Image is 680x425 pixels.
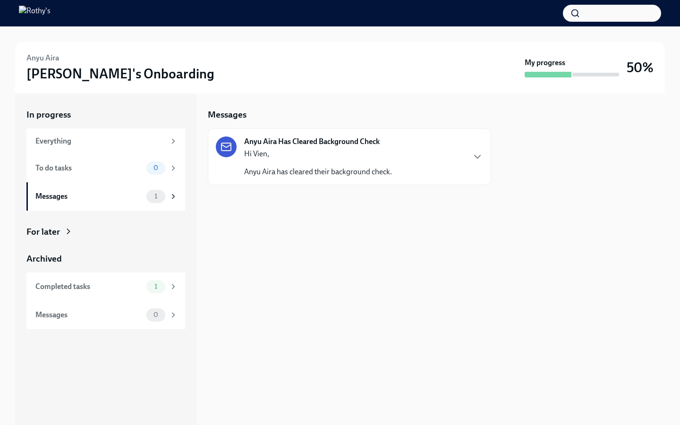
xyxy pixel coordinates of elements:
div: Messages [35,310,143,320]
a: Archived [26,253,185,265]
h6: Anyu Aira [26,53,59,63]
a: For later [26,226,185,238]
a: To do tasks0 [26,154,185,182]
strong: Anyu Aira Has Cleared Background Check [244,136,380,147]
a: Completed tasks1 [26,272,185,301]
div: Completed tasks [35,281,143,292]
a: Messages0 [26,301,185,329]
a: Everything [26,128,185,154]
strong: My progress [525,58,565,68]
div: Everything [35,136,165,146]
div: For later [26,226,60,238]
span: 0 [148,311,164,318]
img: Rothy's [19,6,51,21]
span: 1 [149,283,163,290]
a: Messages1 [26,182,185,211]
span: 0 [148,164,164,171]
a: In progress [26,109,185,121]
h3: [PERSON_NAME]'s Onboarding [26,65,214,82]
p: Anyu Aira has cleared their background check. [244,167,392,177]
div: To do tasks [35,163,143,173]
h5: Messages [208,109,246,121]
p: Hi Vien, [244,149,392,159]
h3: 50% [627,59,654,76]
span: 1 [149,193,163,200]
div: Messages [35,191,143,202]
